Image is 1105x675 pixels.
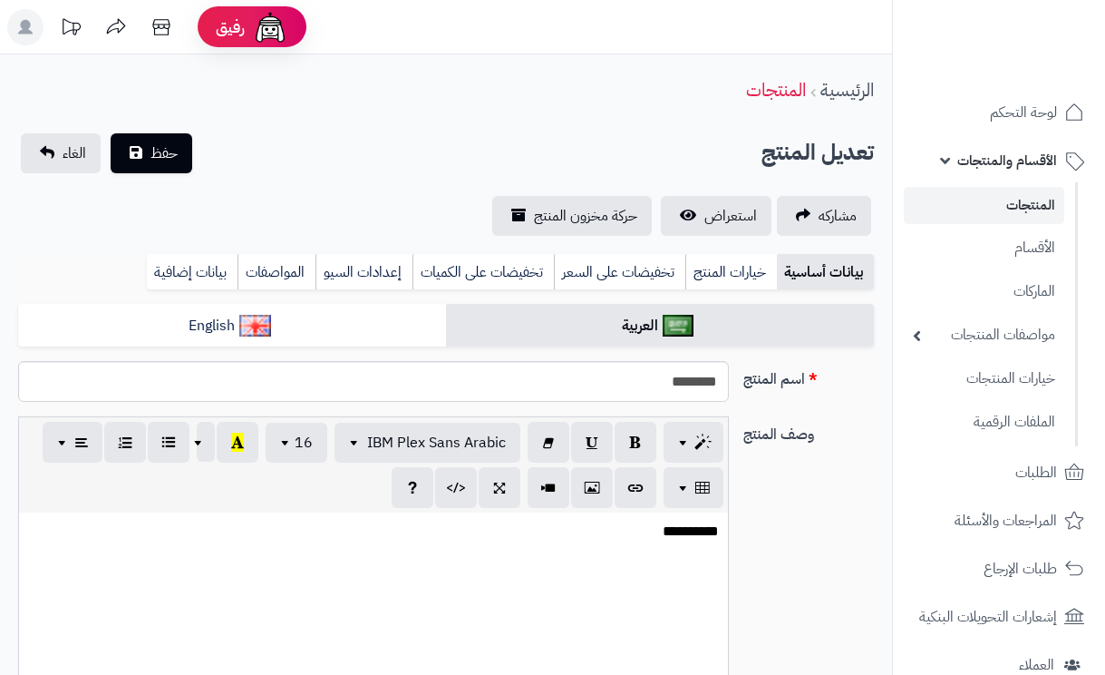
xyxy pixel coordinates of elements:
a: المواصفات [237,254,315,290]
a: إشعارات التحويلات البنكية [904,595,1094,639]
img: ai-face.png [252,9,288,45]
a: بيانات إضافية [147,254,237,290]
a: الطلبات [904,451,1094,494]
a: الملفات الرقمية [904,403,1064,442]
a: الماركات [904,272,1064,311]
a: تحديثات المنصة [48,9,93,50]
span: طلبات الإرجاع [984,556,1057,582]
a: تخفيضات على السعر [554,254,685,290]
a: العربية [446,304,874,348]
span: حفظ [150,142,178,164]
a: استعراض [661,196,771,236]
a: حركة مخزون المنتج [492,196,652,236]
span: رفيق [216,16,245,38]
a: المنتجات [746,76,806,103]
span: الطلبات [1015,460,1057,485]
span: IBM Plex Sans Arabic [367,432,506,454]
a: خيارات المنتج [685,254,777,290]
a: لوحة التحكم [904,91,1094,134]
button: 16 [266,423,327,463]
a: الغاء [21,133,101,173]
a: تخفيضات على الكميات [412,254,554,290]
button: حفظ [111,133,192,173]
span: لوحة التحكم [990,100,1057,125]
a: مشاركه [777,196,871,236]
label: اسم المنتج [736,361,881,390]
label: وصف المنتج [736,416,881,445]
img: logo-2.png [982,20,1088,58]
span: الأقسام والمنتجات [957,148,1057,173]
a: الرئيسية [820,76,874,103]
a: English [18,304,446,348]
a: المراجعات والأسئلة [904,499,1094,543]
img: العربية [663,315,694,337]
span: الغاء [63,142,86,164]
span: مشاركه [819,205,857,227]
a: الأقسام [904,229,1064,268]
a: طلبات الإرجاع [904,547,1094,591]
span: حركة مخزون المنتج [534,205,637,227]
a: إعدادات السيو [315,254,412,290]
a: خيارات المنتجات [904,359,1064,398]
a: المنتجات [904,187,1064,224]
span: إشعارات التحويلات البنكية [919,604,1057,630]
img: English [239,315,271,337]
button: IBM Plex Sans Arabic [334,423,520,463]
a: بيانات أساسية [777,254,874,290]
h2: تعديل المنتج [761,134,874,171]
a: مواصفات المنتجات [904,316,1064,355]
span: 16 [295,432,313,454]
span: المراجعات والأسئلة [955,508,1057,533]
span: استعراض [704,205,757,227]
